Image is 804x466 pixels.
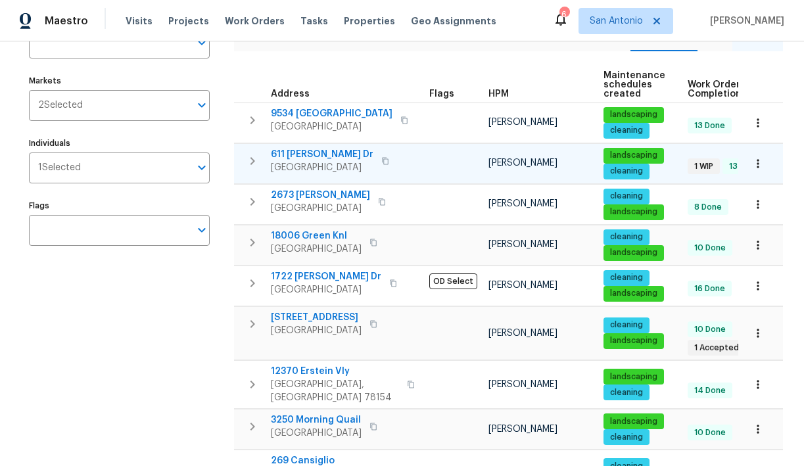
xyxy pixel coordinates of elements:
span: Maestro [45,14,88,28]
span: 10 Done [689,243,731,254]
span: 10 Done [689,324,731,335]
label: Individuals [29,139,210,147]
span: [GEOGRAPHIC_DATA] [271,120,392,133]
span: [GEOGRAPHIC_DATA] [271,427,362,440]
span: 1 Selected [38,162,81,174]
span: 9534 [GEOGRAPHIC_DATA] [271,107,392,120]
span: [PERSON_NAME] [488,425,557,434]
span: cleaning [605,432,648,443]
span: [GEOGRAPHIC_DATA] [271,243,362,256]
span: 13 Done [689,120,730,131]
span: 2673 [PERSON_NAME] [271,189,370,202]
span: HPM [488,89,509,99]
button: Open [193,34,211,52]
span: 1722 [PERSON_NAME] Dr [271,270,381,283]
span: landscaping [605,416,663,427]
span: 18006 Green Knl [271,229,362,243]
span: landscaping [605,247,663,258]
span: [PERSON_NAME] [488,158,557,168]
span: 1 WIP [689,161,719,172]
span: 611 [PERSON_NAME] Dr [271,148,373,161]
span: Tasks [300,16,328,26]
span: 16 Done [689,283,730,294]
span: San Antonio [590,14,643,28]
span: [GEOGRAPHIC_DATA], [GEOGRAPHIC_DATA] 78154 [271,378,399,404]
span: 13 Done [724,161,765,172]
label: Flags [29,202,210,210]
span: [PERSON_NAME] [488,240,557,249]
span: landscaping [605,206,663,218]
label: Markets [29,77,210,85]
span: [PERSON_NAME] [488,118,557,127]
span: landscaping [605,335,663,346]
span: [PERSON_NAME] [705,14,784,28]
span: [PERSON_NAME] [488,281,557,290]
span: cleaning [605,166,648,177]
span: OD Select [429,273,477,289]
span: 3250 Morning Quail [271,413,362,427]
span: [STREET_ADDRESS] [271,311,362,324]
span: 8 Done [689,202,727,213]
span: landscaping [605,150,663,161]
div: 6 [559,8,569,21]
button: Open [193,158,211,177]
span: Properties [344,14,395,28]
span: 10 Done [689,427,731,438]
span: 1 Accepted [689,342,744,354]
span: Address [271,89,310,99]
span: Geo Assignments [411,14,496,28]
span: cleaning [605,319,648,331]
span: cleaning [605,272,648,283]
span: [GEOGRAPHIC_DATA] [271,324,362,337]
span: cleaning [605,191,648,202]
span: 12370 Erstein Vly [271,365,399,378]
span: Work Order Completion [688,80,770,99]
span: Visits [126,14,153,28]
span: Flags [429,89,454,99]
span: [PERSON_NAME] [488,199,557,208]
span: cleaning [605,125,648,136]
span: [PERSON_NAME] [488,380,557,389]
span: [GEOGRAPHIC_DATA] [271,202,370,215]
span: landscaping [605,371,663,383]
span: Maintenance schedules created [603,71,665,99]
span: cleaning [605,387,648,398]
span: [PERSON_NAME] [488,329,557,338]
span: cleaning [605,231,648,243]
span: 2 Selected [38,100,83,111]
button: Open [193,221,211,239]
span: landscaping [605,288,663,299]
span: [GEOGRAPHIC_DATA] [271,283,381,296]
span: Work Orders [225,14,285,28]
button: Open [193,96,211,114]
span: landscaping [605,109,663,120]
span: Projects [168,14,209,28]
span: [GEOGRAPHIC_DATA] [271,161,373,174]
span: 14 Done [689,385,731,396]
